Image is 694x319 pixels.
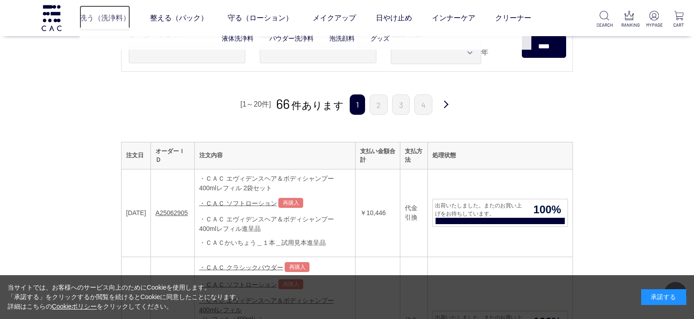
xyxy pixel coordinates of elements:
[52,303,97,310] a: Cookieポリシー
[355,142,400,169] th: 支払い金額合計
[432,199,568,227] a: 出荷いたしました。またのお買い上げをお待ちしています。 100%
[222,35,253,42] a: 液体洗浄料
[269,35,314,42] a: パウダー洗浄料
[432,5,475,31] a: インナーケア
[370,35,389,42] a: グッズ
[199,238,351,248] div: ・ＣＡＣかいちょう＿１本＿試用見本進呈品
[150,5,208,31] a: 整える（パック）
[400,142,427,169] th: 支払方法
[350,94,365,115] span: 1
[194,142,355,169] th: 注文内容
[527,202,567,218] span: 100%
[370,94,388,115] a: 2
[151,142,195,169] th: オーダーＩＤ
[199,199,277,206] a: ・ＣＡＣ ソフトローション
[8,283,243,311] div: 当サイトでは、お客様へのサービス向上のためにCookieを使用します。 「承諾する」をクリックするか閲覧を続けるとCookieに同意したことになります。 詳細はこちらの をクリックしてください。
[671,11,687,28] a: CART
[355,169,400,257] td: ￥10,446
[199,174,351,193] div: ・ＣＡＣ エヴィデンスヘア＆ボディシャンプー400mlレフィル 2袋セット
[621,22,637,28] p: RANKING
[239,98,272,111] div: [1～20件]
[392,94,410,115] a: 3
[376,5,412,31] a: 日やけ止め
[199,215,351,234] div: ・ＣＡＣ エヴィデンスヘア＆ボディシャンプー400mlレフィル進呈品
[228,5,293,31] a: 守る（ローション）
[621,11,637,28] a: RANKING
[400,169,427,257] td: 代金引換
[646,11,662,28] a: MYPAGE
[414,94,432,115] a: 4
[40,5,63,31] img: logo
[495,5,531,31] a: クリーナー
[285,262,309,272] a: 再購入
[329,35,355,42] a: 泡洗顔料
[155,209,188,216] a: A25062905
[313,5,356,31] a: メイクアップ
[596,22,612,28] p: SEARCH
[278,198,303,208] a: 再購入
[276,95,290,112] span: 66
[433,202,527,218] span: 出荷いたしました。またのお買い上げをお待ちしています。
[80,5,130,31] a: 洗う（洗浄料）
[641,289,686,305] div: 承諾する
[122,142,151,169] th: 注文日
[122,169,151,257] td: [DATE]
[646,22,662,28] p: MYPAGE
[427,142,572,169] th: 処理状態
[596,11,612,28] a: SEARCH
[199,263,283,271] a: ・ＣＡＣ クラシックパウダー
[437,94,455,116] a: 次
[671,22,687,28] p: CART
[276,100,344,111] span: 件あります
